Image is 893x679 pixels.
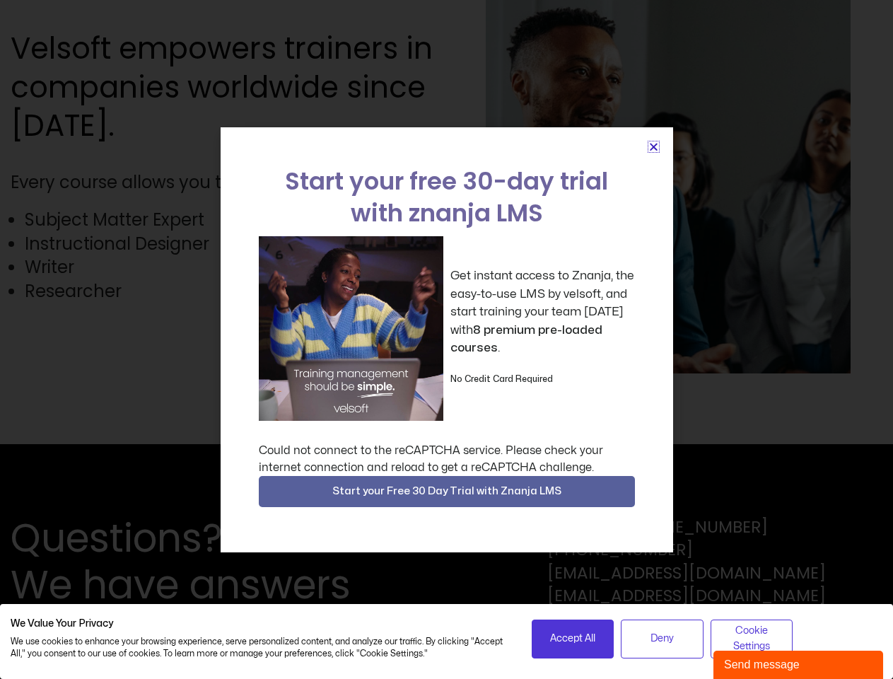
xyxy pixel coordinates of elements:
button: Accept all cookies [532,620,614,658]
div: Could not connect to the reCAPTCHA service. Please check your internet connection and reload to g... [259,442,635,476]
h2: We Value Your Privacy [11,617,510,630]
span: Cookie Settings [720,623,784,655]
a: Close [648,141,659,152]
strong: 8 premium pre-loaded courses [450,324,602,354]
p: Get instant access to Znanja, the easy-to-use LMS by velsoft, and start training your team [DATE]... [450,267,635,357]
button: Deny all cookies [621,620,704,658]
h2: Start your free 30-day trial with znanja LMS [259,166,635,229]
strong: No Credit Card Required [450,375,553,383]
span: Accept All [550,631,595,646]
button: Adjust cookie preferences [711,620,793,658]
p: We use cookies to enhance your browsing experience, serve personalized content, and analyze our t... [11,636,510,660]
iframe: chat widget [713,648,886,679]
button: Start your Free 30 Day Trial with Znanja LMS [259,476,635,507]
span: Start your Free 30 Day Trial with Znanja LMS [332,483,561,500]
span: Deny [650,631,674,646]
img: a woman sitting at her laptop dancing [259,236,443,421]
